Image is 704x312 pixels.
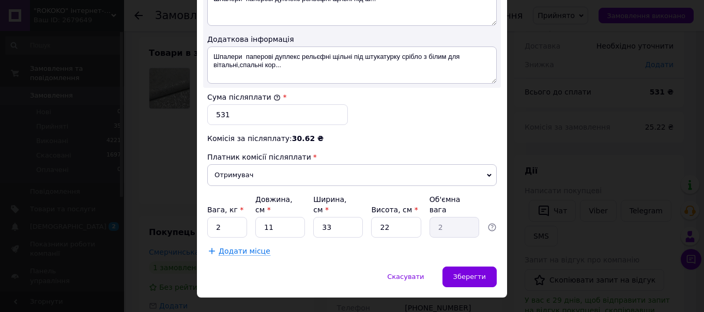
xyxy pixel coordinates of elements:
textarea: Шпалери паперові дуплекс рельєфні щільні під штукатурку срібло з білим для вітальні,спальні кор... [207,46,497,84]
label: Висота, см [371,206,418,214]
span: Додати місце [219,247,270,256]
span: Отримувач [207,164,497,186]
label: Ширина, см [313,195,346,214]
label: Довжина, см [255,195,293,214]
span: Зберегти [453,273,486,280]
span: 30.62 ₴ [292,134,324,143]
label: Сума післяплати [207,93,281,101]
div: Об'ємна вага [430,194,479,215]
div: Комісія за післяплату: [207,133,497,144]
span: Платник комісії післяплати [207,153,311,161]
span: Скасувати [387,273,424,280]
div: Додаткова інформація [207,34,497,44]
label: Вага, кг [207,206,243,214]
